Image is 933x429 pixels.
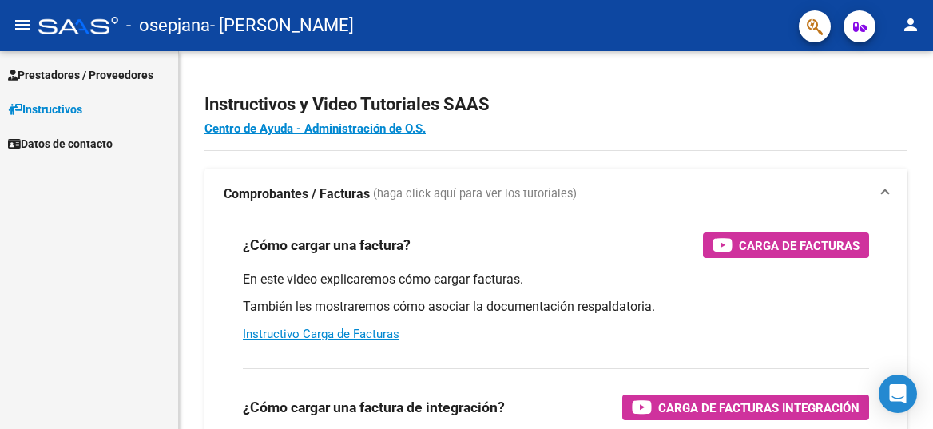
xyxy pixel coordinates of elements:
[739,236,860,256] span: Carga de Facturas
[204,121,426,136] a: Centro de Ayuda - Administración de O.S.
[901,15,920,34] mat-icon: person
[8,101,82,118] span: Instructivos
[243,327,399,341] a: Instructivo Carga de Facturas
[658,398,860,418] span: Carga de Facturas Integración
[373,185,577,203] span: (haga click aquí para ver los tutoriales)
[243,298,869,316] p: También les mostraremos cómo asociar la documentación respaldatoria.
[204,169,907,220] mat-expansion-panel-header: Comprobantes / Facturas (haga click aquí para ver los tutoriales)
[8,135,113,153] span: Datos de contacto
[210,8,354,43] span: - [PERSON_NAME]
[243,396,505,419] h3: ¿Cómo cargar una factura de integración?
[126,8,210,43] span: - osepjana
[13,15,32,34] mat-icon: menu
[703,232,869,258] button: Carga de Facturas
[224,185,370,203] strong: Comprobantes / Facturas
[243,271,869,288] p: En este video explicaremos cómo cargar facturas.
[879,375,917,413] div: Open Intercom Messenger
[622,395,869,420] button: Carga de Facturas Integración
[8,66,153,84] span: Prestadores / Proveedores
[204,89,907,120] h2: Instructivos y Video Tutoriales SAAS
[243,234,411,256] h3: ¿Cómo cargar una factura?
